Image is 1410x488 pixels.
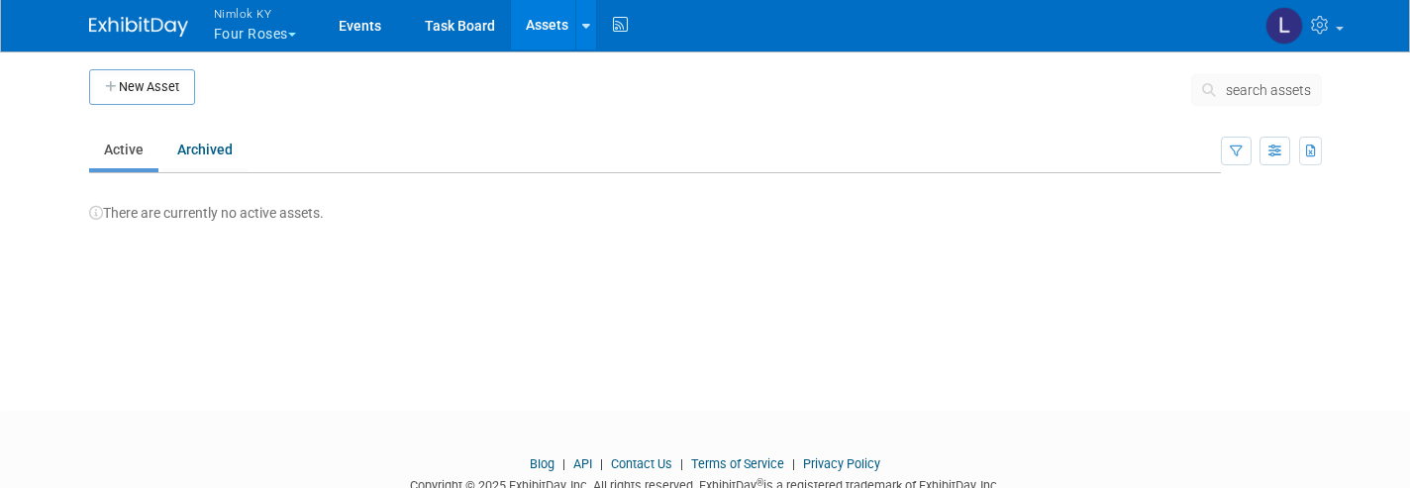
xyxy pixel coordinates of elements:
[1191,74,1322,106] button: search assets
[530,456,554,471] a: Blog
[611,456,672,471] a: Contact Us
[573,456,592,471] a: API
[162,131,248,168] a: Archived
[89,69,195,105] button: New Asset
[691,456,784,471] a: Terms of Service
[214,3,296,24] span: Nimlok KY
[595,456,608,471] span: |
[557,456,570,471] span: |
[675,456,688,471] span: |
[89,183,1322,223] div: There are currently no active assets.
[803,456,880,471] a: Privacy Policy
[1226,82,1311,98] span: search assets
[89,131,158,168] a: Active
[89,17,188,37] img: ExhibitDay
[787,456,800,471] span: |
[756,477,763,488] sup: ®
[1265,7,1303,45] img: Luc Schaefer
